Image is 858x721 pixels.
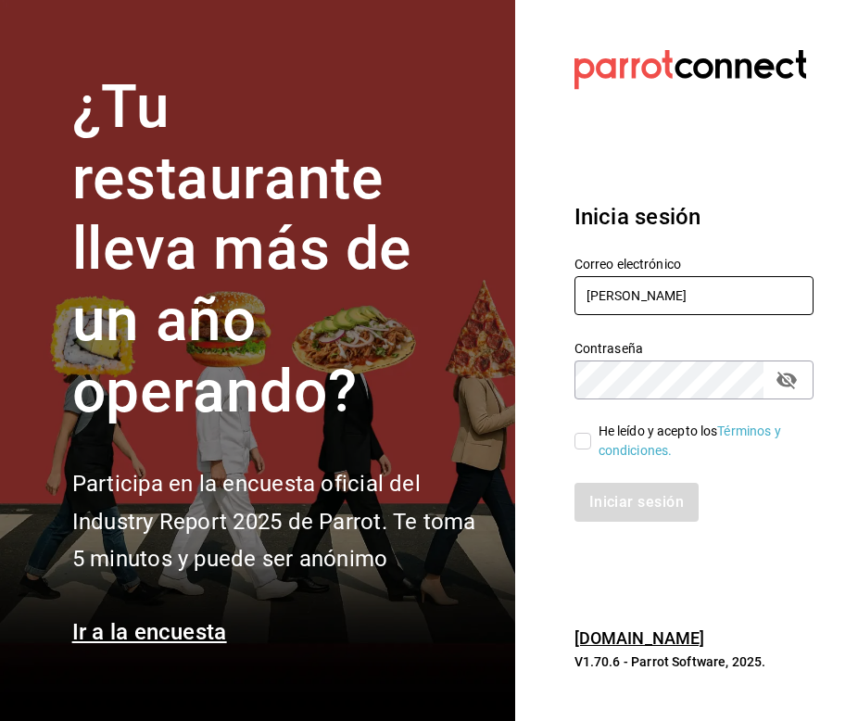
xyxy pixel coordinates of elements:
label: Correo electrónico [574,257,814,270]
p: V1.70.6 - Parrot Software, 2025. [574,652,814,671]
a: Ir a la encuesta [72,619,227,645]
input: Ingresa tu correo electrónico [574,276,814,315]
button: passwordField [771,364,802,396]
div: He leído y acepto los [599,422,799,461]
h1: ¿Tu restaurante lleva más de un año operando? [72,72,493,428]
h3: Inicia sesión [574,200,814,234]
a: Términos y condiciones. [599,424,781,458]
h2: Participa en la encuesta oficial del Industry Report 2025 de Parrot. Te toma 5 minutos y puede se... [72,465,493,578]
label: Contraseña [574,341,814,354]
a: [DOMAIN_NAME] [574,628,705,648]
